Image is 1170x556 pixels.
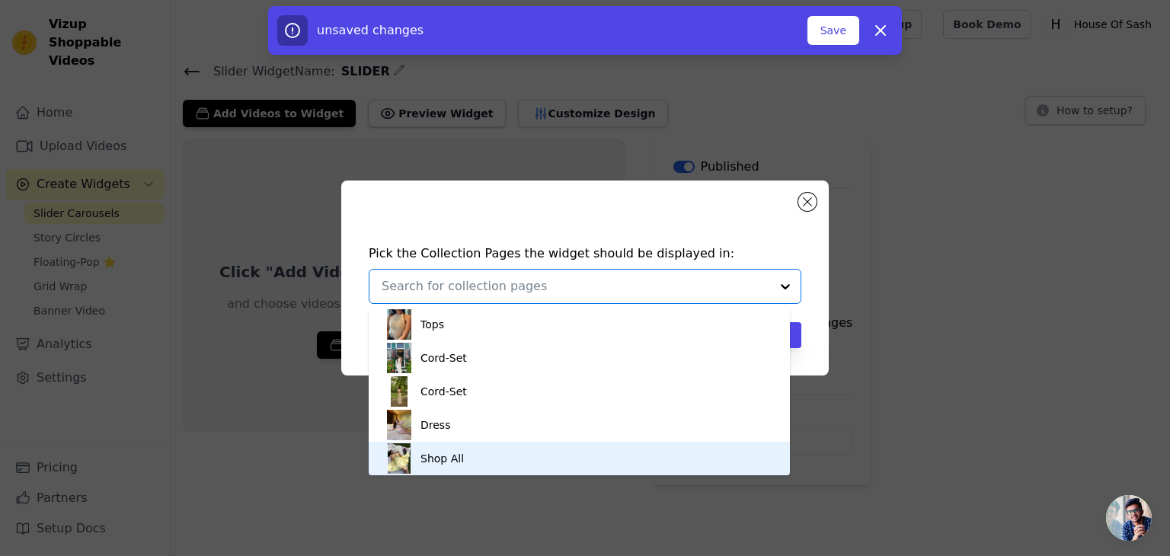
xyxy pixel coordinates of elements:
button: Close modal [798,193,817,211]
h4: Pick the Collection Pages the widget should be displayed in: [369,244,801,263]
div: Shop All [420,442,464,475]
div: Dress [420,408,450,442]
img: collection: [384,309,414,340]
div: Cord-Set [420,375,467,408]
span: unsaved changes [317,23,424,37]
a: Open chat [1106,495,1152,541]
div: Tops [420,308,444,341]
img: collection: [384,376,414,407]
img: collection: [384,443,414,474]
div: Cord-Set [420,341,467,375]
input: Search for collection pages [382,277,770,296]
button: Save [807,16,859,45]
img: collection: [384,343,414,373]
img: collection: [384,410,414,440]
